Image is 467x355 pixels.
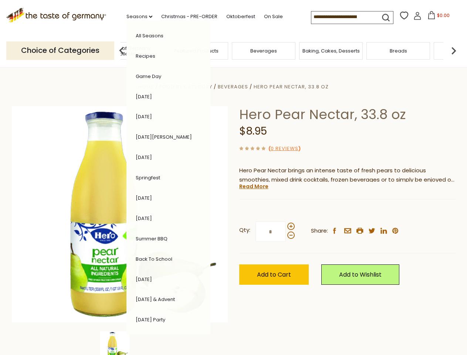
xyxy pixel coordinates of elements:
[239,166,456,185] p: Hero Pear Nectar brings an intense taste of fresh pears to delicious smoothies, mixed drink cockt...
[136,133,192,141] a: [DATE][PERSON_NAME]
[446,43,461,58] img: next arrow
[250,48,277,54] a: Beverages
[218,83,248,90] a: Beverages
[136,53,155,60] a: Recipes
[311,226,328,236] span: Share:
[321,264,399,285] a: Add to Wishlist
[6,41,114,60] p: Choice of Categories
[136,296,175,303] a: [DATE] & Advent
[254,83,329,90] a: Hero Pear Nectar, 33.8 oz
[136,215,152,222] a: [DATE]
[136,316,165,323] a: [DATE] Party
[239,226,250,235] strong: Qty:
[126,13,152,21] a: Seasons
[239,264,309,285] button: Add to Cart
[268,145,301,152] span: ( )
[136,32,163,39] a: All Seasons
[136,93,152,100] a: [DATE]
[161,13,217,21] a: Christmas - PRE-ORDER
[256,222,286,242] input: Qty:
[302,48,360,54] a: Baking, Cakes, Desserts
[136,154,152,161] a: [DATE]
[239,183,268,190] a: Read More
[239,124,267,138] span: $8.95
[136,195,152,202] a: [DATE]
[136,256,172,263] a: Back to School
[136,113,152,120] a: [DATE]
[437,12,450,18] span: $0.00
[136,174,160,181] a: Springfest
[12,106,228,322] img: Hero Pear Nectar, 33.8 oz
[271,145,298,153] a: 0 Reviews
[264,13,283,21] a: On Sale
[257,270,291,279] span: Add to Cart
[136,276,152,283] a: [DATE]
[423,11,454,22] button: $0.00
[136,73,161,80] a: Game Day
[226,13,255,21] a: Oktoberfest
[390,48,407,54] a: Breads
[114,43,129,58] img: previous arrow
[136,235,167,242] a: Summer BBQ
[239,106,456,123] h1: Hero Pear Nectar, 33.8 oz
